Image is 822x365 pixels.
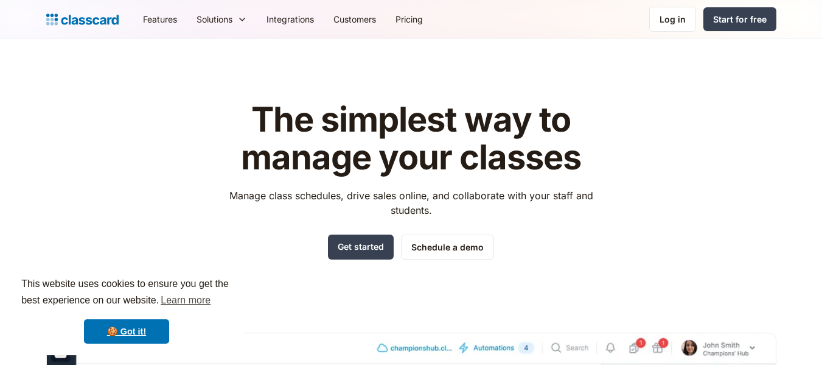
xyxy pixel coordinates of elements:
a: Log in [649,7,696,32]
a: Customers [324,5,386,33]
a: home [46,11,119,28]
div: Log in [660,13,686,26]
a: learn more about cookies [159,291,212,310]
a: Get started [328,235,394,260]
a: Schedule a demo [401,235,494,260]
span: This website uses cookies to ensure you get the best experience on our website. [21,277,232,310]
h1: The simplest way to manage your classes [218,101,604,176]
div: cookieconsent [10,265,243,355]
div: Solutions [187,5,257,33]
a: dismiss cookie message [84,319,169,344]
p: Manage class schedules, drive sales online, and collaborate with your staff and students. [218,188,604,218]
a: Features [133,5,187,33]
a: Pricing [386,5,433,33]
div: Start for free [713,13,767,26]
a: Start for free [703,7,776,31]
div: Solutions [197,13,232,26]
a: Integrations [257,5,324,33]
